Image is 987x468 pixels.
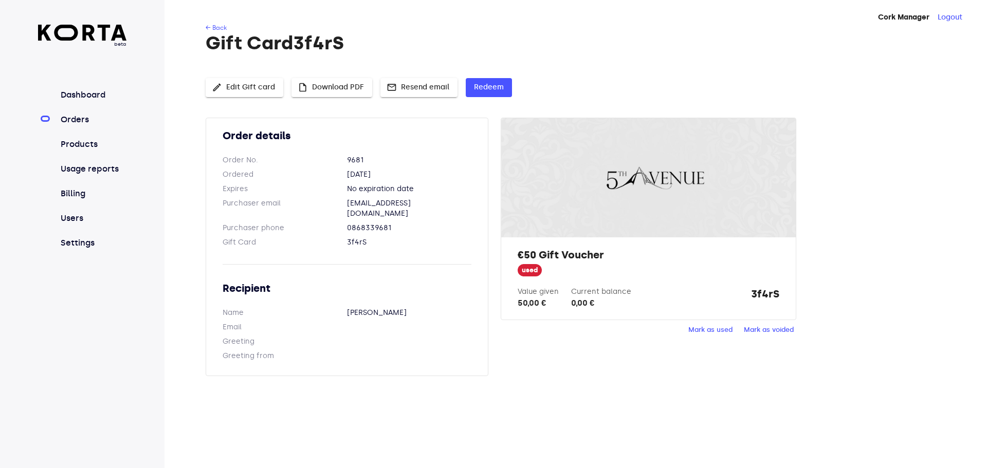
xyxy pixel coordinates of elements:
[688,324,733,336] span: Mark as used
[223,322,347,332] dt: Email
[206,82,283,90] a: Edit Gift card
[38,25,127,48] a: beta
[214,81,275,94] span: Edit Gift card
[389,81,449,94] span: Resend email
[347,198,471,219] dd: [EMAIL_ADDRESS][DOMAIN_NAME]
[223,308,347,318] dt: Name
[571,287,631,296] label: Current balance
[300,81,364,94] span: Download PDF
[59,237,127,249] a: Settings
[686,322,735,338] button: Mark as used
[571,297,631,309] div: 0,00 €
[744,324,794,336] span: Mark as voided
[741,322,796,338] button: Mark as voided
[59,114,127,126] a: Orders
[206,24,227,31] a: ← Back
[223,155,347,165] dt: Order No.
[59,188,127,200] a: Billing
[223,351,347,361] dt: Greeting from
[59,89,127,101] a: Dashboard
[347,170,471,180] dd: [DATE]
[59,138,127,151] a: Products
[206,33,944,53] h1: Gift Card 3f4rS
[518,297,559,309] div: 50,00 €
[347,237,471,248] dd: 3f4rS
[206,78,283,97] button: Edit Gift card
[223,223,347,233] dt: Purchaser phone
[387,82,397,92] span: mail
[212,82,222,92] span: edit
[347,308,471,318] dd: [PERSON_NAME]
[380,78,458,97] button: Resend email
[474,81,504,94] span: Redeem
[223,170,347,180] dt: Ordered
[347,155,471,165] dd: 9681
[38,25,127,41] img: Korta
[347,184,471,194] dd: No expiration date
[347,223,471,233] dd: 0868339681
[223,128,471,143] h2: Order details
[59,212,127,224] a: Users
[878,13,929,22] strong: Cork Manager
[518,266,542,275] span: used
[466,78,512,97] button: Redeem
[59,163,127,175] a: Usage reports
[223,336,347,347] dt: Greeting
[223,237,347,248] dt: Gift Card
[38,41,127,48] span: beta
[518,248,779,262] h2: €50 Gift Voucher
[298,82,308,92] span: insert_drive_file
[938,12,962,23] button: Logout
[223,198,347,219] dt: Purchaser email
[751,287,779,309] strong: 3f4rS
[223,281,471,295] h2: Recipient
[291,78,372,97] button: Download PDF
[518,287,559,296] label: Value given
[223,184,347,194] dt: Expires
